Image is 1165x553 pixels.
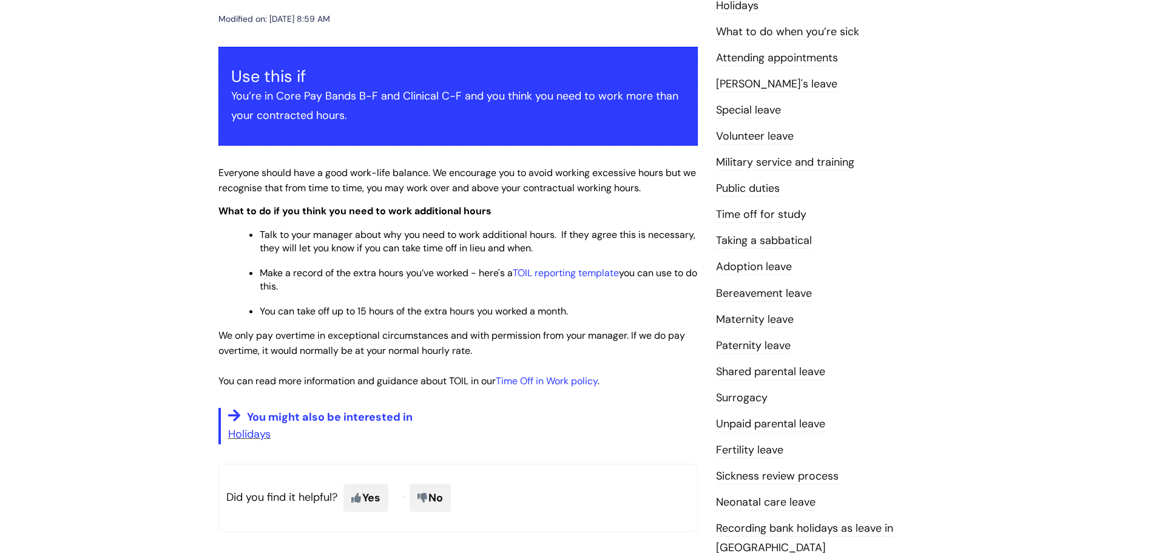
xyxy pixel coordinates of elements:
a: Military service and training [716,155,854,171]
a: What to do when you’re sick [716,24,859,40]
a: Shared parental leave [716,364,825,380]
a: Neonatal care leave [716,495,815,511]
a: Fertility leave [716,443,783,458]
p: You’re in Core Pay Bands B-F and Clinical C-F and you think you need to work more than your contr... [231,86,685,126]
a: TOIL reporting template [513,266,619,279]
a: Attending appointments [716,50,838,66]
span: What to do if you think you need to work additional hours [218,205,491,217]
a: Holidays [228,427,271,441]
a: Time Off in Work policy [496,375,598,387]
a: Sickness review process [716,469,839,484]
span: We only pay overtime in exceptional circumstances and with permission from your manager. If we do... [218,329,685,357]
span: You might also be interested in [247,410,413,424]
a: Volunteer leave [716,129,794,144]
a: Maternity leave [716,312,794,328]
span: Everyone should have a good work-life balance. We encourage you to avoid working excessive hours ... [218,166,696,194]
span: You can read more information and guidance about TOIL in our . [218,375,599,387]
a: Unpaid parental leave [716,416,825,432]
a: Time off for study [716,207,806,223]
span: Talk to your manager about why you need to work additional hours. If they agree this is necessary... [260,228,695,254]
div: Modified on: [DATE] 8:59 AM [218,12,330,27]
a: Taking a sabbatical [716,233,812,249]
span: Yes [343,484,388,512]
span: You can take off up to 15 hours of the extra hours you worked a month. [260,305,568,317]
a: [PERSON_NAME]'s leave [716,76,837,92]
a: Paternity leave [716,338,791,354]
a: Public duties [716,181,780,197]
a: Surrogacy [716,390,768,406]
h3: Use this if [231,67,685,86]
a: Special leave [716,103,781,118]
span: Make a record of the extra hours you’ve worked - here's a you can use to do this. [260,266,697,293]
a: Bereavement leave [716,286,812,302]
a: Adoption leave [716,259,792,275]
span: No [410,484,451,512]
p: Did you find it helpful? [218,464,698,532]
